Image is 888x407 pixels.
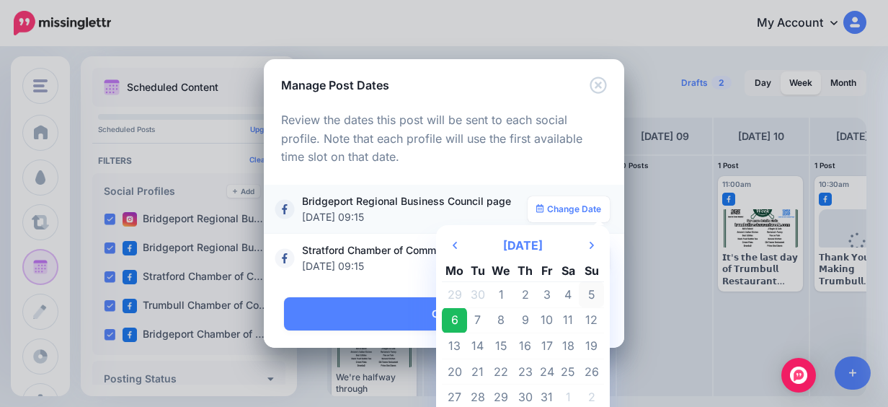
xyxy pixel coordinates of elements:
td: 17 [536,333,558,359]
td: 21 [467,359,489,385]
h5: Manage Post Dates [281,76,389,94]
td: 29 [442,281,467,307]
td: 23 [514,359,536,385]
svg: Next Month [590,240,594,251]
td: 11 [557,307,579,333]
td: 9 [514,307,536,333]
td: 10 [536,307,558,333]
span: [DATE] 09:15 [302,258,520,274]
td: 20 [442,359,467,385]
td: 16 [514,333,536,359]
span: Stratford Chamber of Commerce page [302,242,528,274]
span: Bridgeport Regional Business Council page [302,193,528,225]
td: 24 [536,359,558,385]
td: 15 [489,333,515,359]
p: Review the dates this post will be sent to each social profile. Note that each profile will use t... [281,111,607,167]
th: We [489,260,515,281]
td: 6 [442,307,467,333]
td: 18 [557,333,579,359]
span: [DATE] 09:15 [302,209,520,225]
th: Su [579,260,604,281]
td: 1 [489,281,515,307]
th: Tu [467,260,489,281]
td: 26 [579,359,604,385]
td: 8 [489,307,515,333]
td: 22 [489,359,515,385]
td: 4 [557,281,579,307]
td: 7 [467,307,489,333]
div: Open Intercom Messenger [781,358,816,393]
svg: Previous Month [453,240,457,251]
th: Select Month [467,231,579,260]
td: 25 [557,359,579,385]
td: 19 [579,333,604,359]
th: Th [514,260,536,281]
td: 13 [442,333,467,359]
th: Mo [442,260,467,281]
td: 2 [514,281,536,307]
button: Close [590,76,607,95]
a: Close [284,297,607,331]
td: 5 [579,281,604,307]
td: 12 [579,307,604,333]
td: 3 [536,281,558,307]
td: 30 [467,281,489,307]
td: 14 [467,333,489,359]
a: Change Date [528,196,610,222]
th: Sa [557,260,579,281]
th: Fr [536,260,558,281]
